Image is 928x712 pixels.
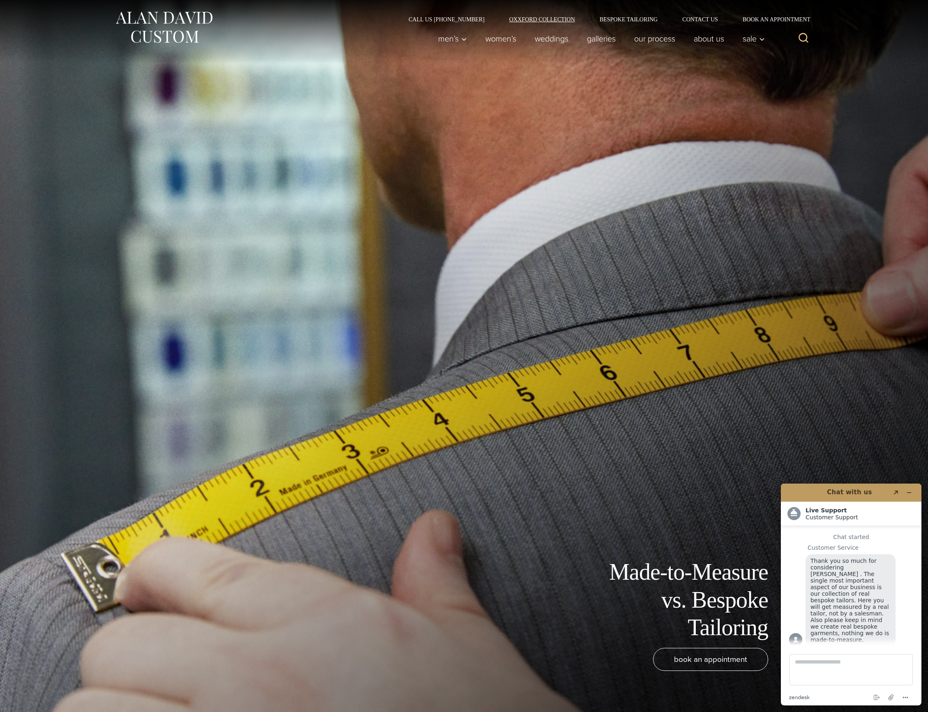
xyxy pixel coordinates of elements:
[685,30,734,47] a: About Us
[476,30,526,47] a: Women’s
[774,477,928,712] iframe: Find more information here
[587,16,670,22] a: Bespoke Tailoring
[674,653,747,665] span: book an appointment
[578,30,625,47] a: Galleries
[794,29,813,48] button: View Search Form
[396,16,813,22] nav: Secondary Navigation
[653,648,768,671] a: book an appointment
[730,16,813,22] a: Book an Appointment
[583,558,768,641] h1: Made-to-Measure vs. Bespoke Tailoring
[497,16,587,22] a: Oxxford Collection
[396,16,497,22] a: Call Us [PHONE_NUMBER]
[734,30,769,47] button: Sale sub menu toggle
[429,30,476,47] button: Men’s sub menu toggle
[670,16,730,22] a: Contact Us
[625,30,685,47] a: Our Process
[115,9,213,46] img: Alan David Custom
[526,30,578,47] a: weddings
[18,6,35,13] span: Chat
[429,30,769,47] nav: Primary Navigation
